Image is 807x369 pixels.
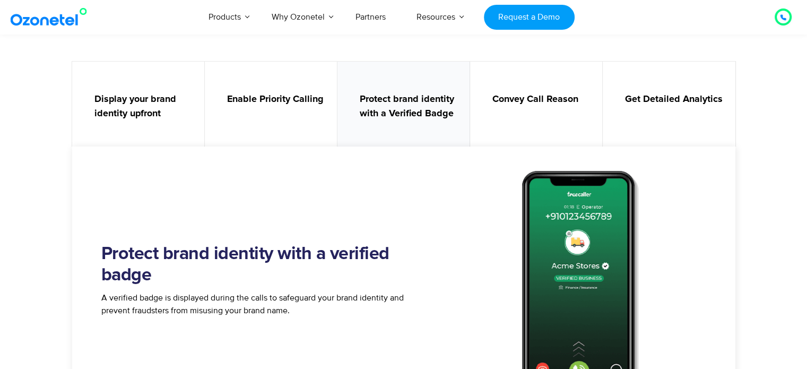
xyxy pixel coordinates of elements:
[470,62,603,152] a: Convey Call Reason
[101,293,404,316] span: A verified badge is displayed during the calls to safeguard your brand identity and prevent fraud...
[492,92,592,107] strong: Convey Call Reason
[205,62,337,152] a: Enable Priority Calling
[484,5,575,30] a: Request a Demo
[625,92,725,107] strong: Get Detailed Analytics
[94,92,194,121] strong: Display your brand identity upfront
[227,92,326,107] strong: Enable Priority Calling
[360,92,459,121] strong: Protect brand identity with a Verified Badge
[603,62,735,152] a: Get Detailed Analytics
[101,244,404,286] h2: Protect brand identity with a verified badge
[337,62,470,152] a: Protect brand identity with a Verified Badge
[72,62,205,152] a: Display your brand identity upfront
